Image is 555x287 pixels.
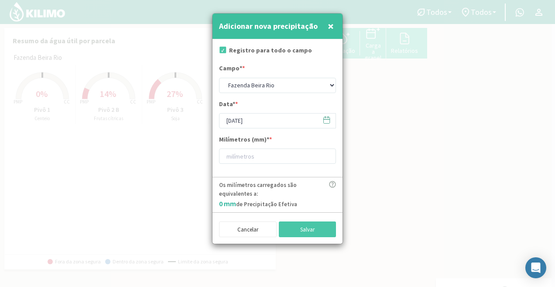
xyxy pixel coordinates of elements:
[219,135,269,143] font: Milímetros (mm)*
[279,221,336,237] button: Salvar
[219,149,336,164] input: milímetros
[236,201,297,208] font: de Precipitação Efetiva
[219,199,236,208] font: 0 mm
[525,257,546,278] div: Abra o Intercom Messenger
[300,226,315,233] font: Salvar
[219,21,318,31] font: Adicionar nova precipitação
[219,221,277,237] button: Cancelar
[219,64,242,72] font: Campo*
[219,181,297,197] font: Os milímetros carregados são equivalentes a:
[237,226,258,233] font: Cancelar
[229,46,312,54] font: Registro para todo o campo
[325,17,336,35] button: Fechar
[219,100,235,108] font: Data*
[328,19,334,33] font: ×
